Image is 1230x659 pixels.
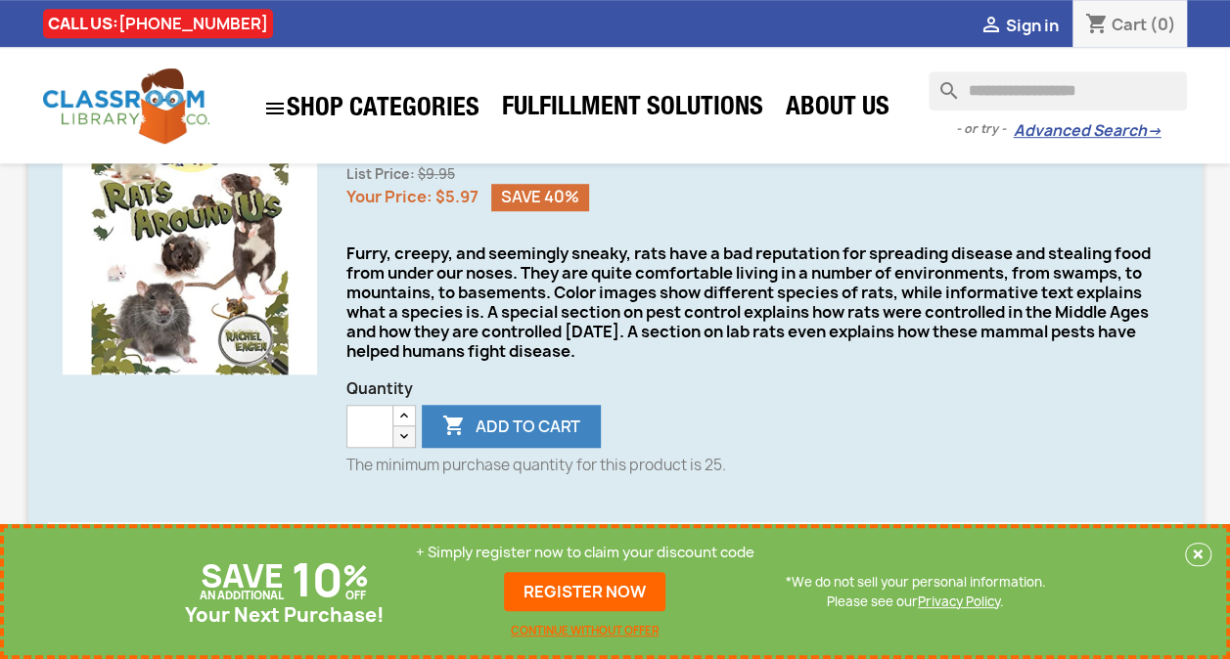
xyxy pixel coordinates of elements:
[929,71,1187,110] input: Search
[346,456,1168,475] p: The minimum purchase quantity for this product is 25.
[346,186,433,207] span: Your Price:
[491,184,589,211] span: Save 40%
[1005,15,1058,36] span: Sign in
[776,90,899,129] a: About Us
[346,379,1168,399] span: Quantity
[346,405,393,448] input: Quantity
[1084,14,1108,37] i: shopping_cart
[346,165,415,183] span: List Price:
[435,186,478,207] span: $5.97
[1146,121,1161,141] span: →
[118,13,268,34] a: [PHONE_NUMBER]
[253,87,489,130] a: SHOP CATEGORIES
[1149,14,1175,35] span: (0)
[442,416,466,439] i: 
[1111,14,1146,35] span: Cart
[263,97,287,120] i: 
[418,165,455,183] span: $9.95
[929,71,952,95] i: search
[43,9,273,38] div: CALL US:
[43,68,209,144] img: Classroom Library Company
[1013,121,1161,141] a: Advanced Search→
[979,15,1002,38] i: 
[492,90,773,129] a: Fulfillment Solutions
[422,405,601,448] button: Add to cart
[979,15,1058,36] a:  Sign in
[346,243,1168,361] div: Furry, creepy, and seemingly sneaky, rats have a bad reputation for spreading disease and stealin...
[955,119,1013,139] span: - or try -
